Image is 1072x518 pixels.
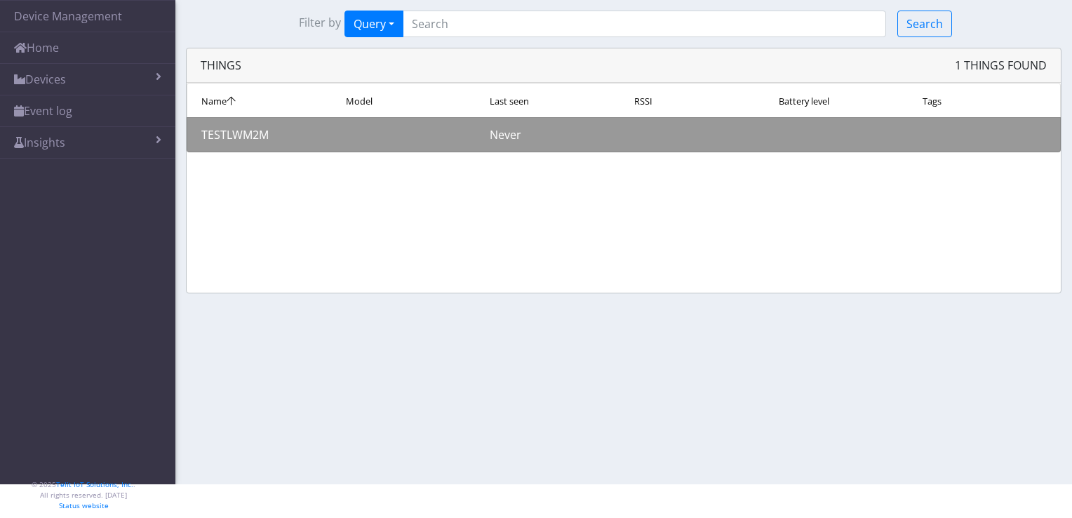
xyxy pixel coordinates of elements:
[299,14,341,34] span: Filter by
[201,95,227,107] span: Name
[779,95,829,107] span: Battery level
[955,57,1047,74] span: 1 things found
[490,95,529,107] span: Last seen
[191,126,335,143] div: TESTLWM2M
[344,11,403,37] button: Query
[32,479,135,490] p: © 2025 .
[346,95,373,107] span: Model
[634,95,652,107] span: RSSI
[403,11,886,37] input: Search...
[923,95,942,107] span: Tags
[897,11,952,37] button: Search
[56,479,133,489] a: Telit IoT Solutions, Inc.
[187,48,1061,83] div: THINGS
[479,126,624,143] div: Never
